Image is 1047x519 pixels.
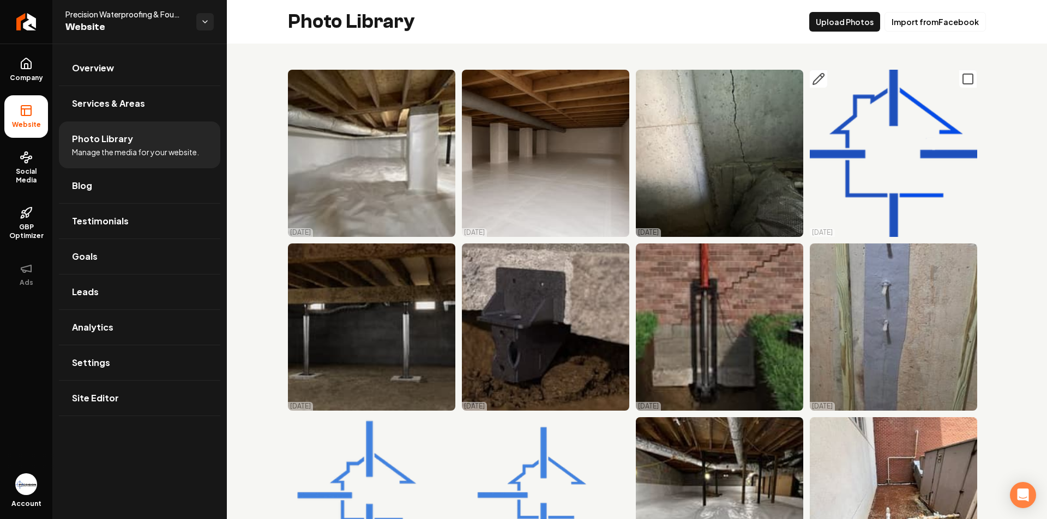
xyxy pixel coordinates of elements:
span: Precision Waterproofing & Foundation Repair [65,9,188,20]
span: Company [5,74,47,82]
span: Manage the media for your website. [72,146,199,157]
a: Leads [59,274,220,309]
button: Ads [4,253,48,296]
img: Cleansed and encapsulated basement with white polyethylene liner and exposed beams. [288,70,455,237]
img: Rebolt Logo [16,13,37,30]
a: Overview [59,51,220,86]
span: Services & Areas [72,97,145,110]
span: Settings [72,356,110,369]
img: Clean, spacious crawl space with white vapor barrier and wooden beams overhead. [462,70,629,237]
img: Cracked concrete wall in a basement with visible moisture issues and structural concerns. [636,70,803,237]
p: [DATE] [812,228,833,237]
span: Ads [15,278,38,287]
p: [DATE] [290,402,311,411]
button: Open user button [15,473,37,495]
a: Social Media [4,142,48,193]
span: Account [11,499,41,508]
span: Overview [72,62,114,75]
span: Social Media [4,167,48,185]
a: GBP Optimizer [4,198,48,249]
img: Sump pump installation next to a basement wall with a red discharge pipe in a grassy area. [636,243,803,411]
span: Website [8,120,45,129]
span: Goals [72,250,98,263]
p: [DATE] [464,228,485,237]
img: Concrete foundation with heavy-duty support bracket installed on soil. [462,243,629,411]
img: Precision Waterproofing & Foundation Repair [15,473,37,495]
div: Open Intercom Messenger [1010,482,1036,508]
img: Gray wall with protruding pegs and wooden supports in a basement environment. [810,243,977,411]
h2: Photo Library [288,11,415,33]
p: [DATE] [464,402,485,411]
a: Goals [59,239,220,274]
span: Website [65,20,188,35]
a: Testimonials [59,204,220,239]
button: Import fromFacebook [884,12,986,32]
a: Services & Areas [59,86,220,121]
span: GBP Optimizer [4,223,48,240]
button: Upload Photos [809,12,880,32]
span: Site Editor [72,392,119,405]
img: Underpinning supports in a basement with concrete and metal columns for structural stability. [288,243,455,411]
span: Analytics [72,321,113,334]
span: Leads [72,285,99,298]
p: [DATE] [812,402,833,411]
span: Testimonials [72,215,129,228]
a: Site Editor [59,381,220,416]
span: Blog [72,179,92,192]
a: Settings [59,345,220,380]
p: [DATE] [638,402,659,411]
span: Photo Library [72,132,133,145]
p: [DATE] [638,228,659,237]
p: [DATE] [290,228,311,237]
a: Blog [59,168,220,203]
img: Blue house outline with intersecting lines, symbolizing home design and construction. [810,70,977,237]
a: Company [4,48,48,91]
a: Analytics [59,310,220,345]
